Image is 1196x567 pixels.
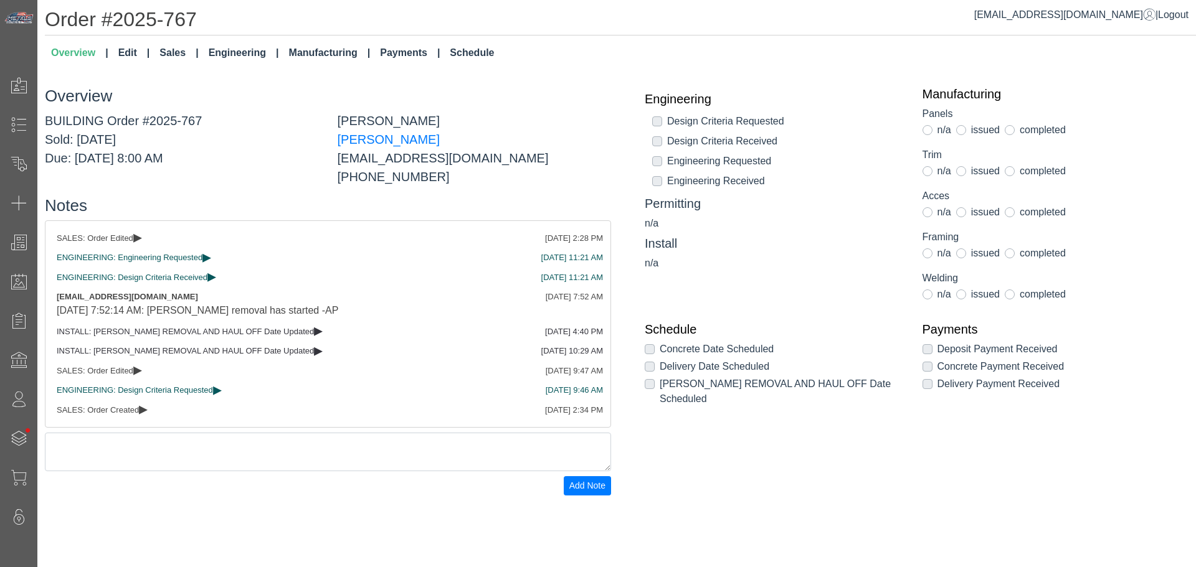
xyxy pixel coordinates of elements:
[133,233,142,241] span: ▸
[923,322,1182,337] a: Payments
[645,91,904,106] a: Engineering
[545,232,603,245] div: [DATE] 2:28 PM
[1158,9,1189,20] span: Logout
[139,405,148,413] span: ▸
[541,271,603,284] div: [DATE] 11:21 AM
[36,111,328,186] div: BUILDING Order #2025-767 Sold: [DATE] Due: [DATE] 8:00 AM
[645,216,904,231] div: n/a
[57,365,599,377] div: SALES: Order Edited
[57,232,599,245] div: SALES: Order Edited
[57,271,599,284] div: ENGINEERING: Design Criteria Received
[113,40,155,65] a: Edit
[974,7,1189,22] div: |
[937,342,1058,357] label: Deposit Payment Received
[12,410,44,451] span: •
[541,345,603,357] div: [DATE] 10:29 AM
[328,111,621,186] div: [PERSON_NAME] [EMAIL_ADDRESS][DOMAIN_NAME] [PHONE_NUMBER]
[645,256,904,271] div: n/a
[57,345,599,357] div: INSTALL: [PERSON_NAME] REMOVAL AND HAUL OFF Date Updated
[974,9,1156,20] a: [EMAIL_ADDRESS][DOMAIN_NAME]
[564,476,611,495] button: Add Note
[546,365,603,377] div: [DATE] 9:47 AM
[284,40,376,65] a: Manufacturing
[314,326,323,334] span: ▸
[4,11,35,25] img: Metals Direct Inc Logo
[937,377,1060,391] label: Delivery Payment Received
[46,40,113,65] a: Overview
[57,292,198,301] span: [EMAIL_ADDRESS][DOMAIN_NAME]
[546,291,603,303] div: [DATE] 7:52 AM
[314,346,323,354] span: ▸
[645,196,904,211] h5: Permitting
[338,133,440,146] a: [PERSON_NAME]
[57,384,599,396] div: ENGINEERING: Design Criteria Requested
[546,384,603,396] div: [DATE] 9:46 AM
[57,303,599,318] div: [DATE] 7:52:14 AM: [PERSON_NAME] removal has started -AP
[545,326,603,338] div: [DATE] 4:40 PM
[154,40,203,65] a: Sales
[569,480,605,490] span: Add Note
[45,87,611,106] h3: Overview
[57,404,599,416] div: SALES: Order Created
[937,359,1065,374] label: Concrete Payment Received
[207,272,216,280] span: ▸
[660,359,769,374] label: Delivery Date Scheduled
[660,342,774,357] label: Concrete Date Scheduled
[645,236,904,251] h5: Install
[204,40,284,65] a: Engineering
[57,251,599,264] div: ENGINEERING: Engineering Requested
[202,253,211,261] span: ▸
[213,385,222,393] span: ▸
[133,365,142,373] span: ▸
[660,377,904,406] label: [PERSON_NAME] REMOVAL AND HAUL OFF Date Scheduled
[541,251,603,264] div: [DATE] 11:21 AM
[45,7,1196,35] h1: Order #2025-767
[375,40,445,65] a: Payments
[923,87,1182,101] a: Manufacturing
[445,40,499,65] a: Schedule
[545,404,603,416] div: [DATE] 2:34 PM
[645,322,904,337] a: Schedule
[57,326,599,338] div: INSTALL: [PERSON_NAME] REMOVAL AND HAUL OFF Date Updated
[45,196,611,215] h3: Notes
